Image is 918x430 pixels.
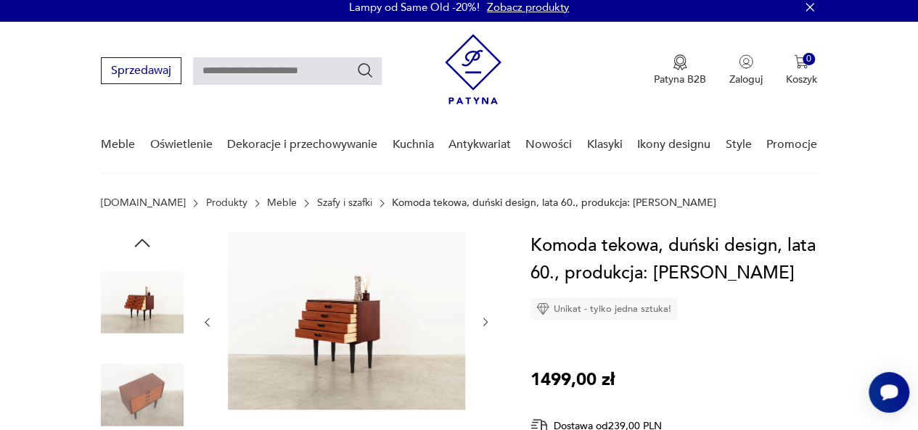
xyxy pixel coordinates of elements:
[445,34,501,104] img: Patyna - sklep z meblami i dekoracjami vintage
[101,67,181,77] a: Sprzedawaj
[206,197,247,209] a: Produkty
[803,53,815,65] div: 0
[101,117,135,173] a: Meble
[101,57,181,84] button: Sprzedawaj
[536,302,549,315] img: Ikona diamentu
[267,197,297,209] a: Meble
[392,117,433,173] a: Kuchnia
[729,54,763,86] button: Zaloguj
[530,366,615,394] p: 1499,00 zł
[227,117,377,173] a: Dekoracje i przechowywanie
[392,197,716,209] p: Komoda tekowa, duński design, lata 60., produkcja: [PERSON_NAME]
[101,197,186,209] a: [DOMAIN_NAME]
[729,73,763,86] p: Zaloguj
[228,232,465,410] img: Zdjęcie produktu Komoda tekowa, duński design, lata 60., produkcja: Dania
[786,73,817,86] p: Koszyk
[530,232,817,287] h1: Komoda tekowa, duński design, lata 60., produkcja: [PERSON_NAME]
[530,298,677,320] div: Unikat - tylko jedna sztuka!
[794,54,808,69] img: Ikona koszyka
[587,117,623,173] a: Klasyki
[356,62,374,79] button: Szukaj
[101,261,184,344] img: Zdjęcie produktu Komoda tekowa, duński design, lata 60., produkcja: Dania
[317,197,372,209] a: Szafy i szafki
[725,117,751,173] a: Style
[673,54,687,70] img: Ikona medalu
[525,117,572,173] a: Nowości
[637,117,710,173] a: Ikony designu
[869,372,909,413] iframe: Smartsupp widget button
[654,54,706,86] a: Ikona medaluPatyna B2B
[448,117,511,173] a: Antykwariat
[739,54,753,69] img: Ikonka użytkownika
[786,54,817,86] button: 0Koszyk
[654,73,706,86] p: Patyna B2B
[766,117,817,173] a: Promocje
[150,117,213,173] a: Oświetlenie
[654,54,706,86] button: Patyna B2B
